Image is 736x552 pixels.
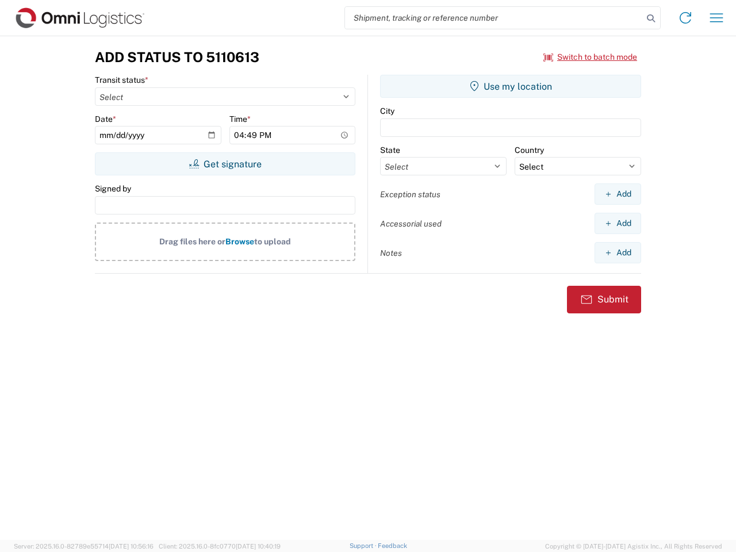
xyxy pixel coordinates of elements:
[545,541,722,551] span: Copyright © [DATE]-[DATE] Agistix Inc., All Rights Reserved
[345,7,643,29] input: Shipment, tracking or reference number
[95,49,259,66] h3: Add Status to 5110613
[159,543,281,550] span: Client: 2025.16.0-8fc0770
[229,114,251,124] label: Time
[380,145,400,155] label: State
[95,75,148,85] label: Transit status
[543,48,637,67] button: Switch to batch mode
[515,145,544,155] label: Country
[380,106,394,116] label: City
[159,237,225,246] span: Drag files here or
[109,543,154,550] span: [DATE] 10:56:16
[254,237,291,246] span: to upload
[236,543,281,550] span: [DATE] 10:40:19
[350,542,378,549] a: Support
[380,248,402,258] label: Notes
[380,75,641,98] button: Use my location
[380,189,440,200] label: Exception status
[95,183,131,194] label: Signed by
[14,543,154,550] span: Server: 2025.16.0-82789e55714
[380,218,442,229] label: Accessorial used
[225,237,254,246] span: Browse
[378,542,407,549] a: Feedback
[95,152,355,175] button: Get signature
[595,242,641,263] button: Add
[595,213,641,234] button: Add
[567,286,641,313] button: Submit
[595,183,641,205] button: Add
[95,114,116,124] label: Date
